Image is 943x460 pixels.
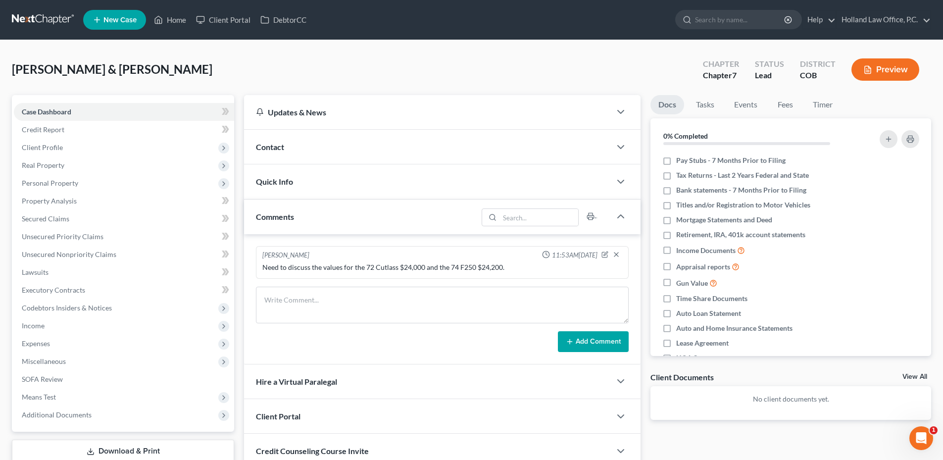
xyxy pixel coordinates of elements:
a: Timer [805,95,841,114]
a: Lawsuits [14,263,234,281]
iframe: Intercom live chat [909,426,933,450]
strong: 0% Completed [663,132,708,140]
span: Contact [256,142,284,152]
span: Executory Contracts [22,286,85,294]
span: Credit Report [22,125,64,134]
span: Hire a Virtual Paralegal [256,377,337,386]
div: Chapter [703,58,739,70]
span: Case Dashboard [22,107,71,116]
span: Property Analysis [22,197,77,205]
span: Unsecured Priority Claims [22,232,103,241]
span: Client Profile [22,143,63,152]
span: Miscellaneous [22,357,66,365]
button: Preview [851,58,919,81]
span: 1 [930,426,938,434]
div: Lead [755,70,784,81]
span: Codebtors Insiders & Notices [22,304,112,312]
span: 7 [732,70,737,80]
span: Additional Documents [22,410,92,419]
a: Help [802,11,836,29]
a: Holland Law Office, P.C. [837,11,931,29]
span: SOFA Review [22,375,63,383]
a: Unsecured Priority Claims [14,228,234,246]
a: Unsecured Nonpriority Claims [14,246,234,263]
input: Search by name... [695,10,786,29]
span: Lease Agreement [676,338,729,348]
span: Appraisal reports [676,262,730,272]
a: Tasks [688,95,722,114]
div: District [800,58,836,70]
button: Add Comment [558,331,629,352]
span: Means Test [22,393,56,401]
a: Fees [769,95,801,114]
a: Home [149,11,191,29]
a: Client Portal [191,11,255,29]
span: Pay Stubs - 7 Months Prior to Filing [676,155,786,165]
span: Gun Value [676,278,708,288]
span: Expenses [22,339,50,348]
span: Auto and Home Insurance Statements [676,323,793,333]
span: Retirement, IRA, 401k account statements [676,230,805,240]
a: Events [726,95,765,114]
span: Credit Counseling Course Invite [256,446,369,456]
span: New Case [103,16,137,24]
span: HOA Statement [676,353,725,363]
a: Property Analysis [14,192,234,210]
span: Titles and/or Registration to Motor Vehicles [676,200,810,210]
div: Need to discuss the values for the 72 Cutlass $24,000 and the 74 F250 $24,200. [262,262,622,272]
a: Case Dashboard [14,103,234,121]
div: Status [755,58,784,70]
span: Secured Claims [22,214,69,223]
span: Time Share Documents [676,294,747,304]
span: Comments [256,212,294,221]
a: DebtorCC [255,11,311,29]
span: Mortgage Statements and Deed [676,215,772,225]
a: Credit Report [14,121,234,139]
div: Client Documents [650,372,714,382]
span: Income Documents [676,246,736,256]
span: Auto Loan Statement [676,308,741,318]
span: Personal Property [22,179,78,187]
input: Search... [500,209,579,226]
span: Client Portal [256,411,300,421]
a: View All [902,373,927,380]
div: [PERSON_NAME] [262,251,309,260]
span: Bank statements - 7 Months Prior to Filing [676,185,806,195]
span: Real Property [22,161,64,169]
span: Quick Info [256,177,293,186]
div: Chapter [703,70,739,81]
a: Secured Claims [14,210,234,228]
div: Updates & News [256,107,599,117]
span: Tax Returns - Last 2 Years Federal and State [676,170,809,180]
a: Docs [650,95,684,114]
span: Lawsuits [22,268,49,276]
p: No client documents yet. [658,394,923,404]
a: SOFA Review [14,370,234,388]
span: Income [22,321,45,330]
span: [PERSON_NAME] & [PERSON_NAME] [12,62,212,76]
span: Unsecured Nonpriority Claims [22,250,116,258]
div: COB [800,70,836,81]
span: 11:53AM[DATE] [552,251,597,260]
a: Executory Contracts [14,281,234,299]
